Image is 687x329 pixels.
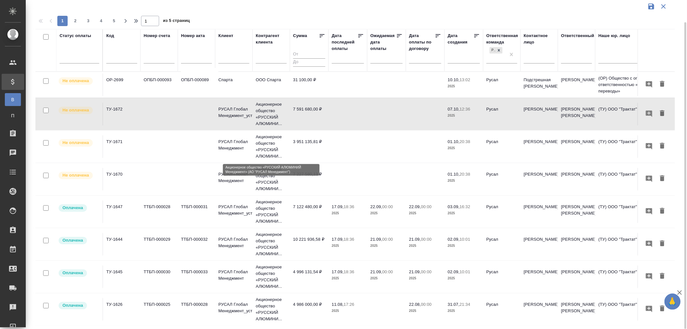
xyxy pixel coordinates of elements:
[62,237,83,244] p: Оплачена
[657,303,668,315] button: Удалить
[103,298,140,321] td: ТУ-1626
[657,78,668,90] button: Удалить
[595,168,673,190] td: (ТУ) ООО "Трактат"
[332,33,358,52] div: Дата последней оплаты
[448,204,460,209] p: 03.09,
[103,168,140,190] td: ТУ-1670
[486,33,518,45] div: Ответственная команда
[558,73,595,96] td: [PERSON_NAME]
[520,233,558,256] td: [PERSON_NAME]
[290,200,329,223] td: 7 122 480,00 ₽
[520,200,558,223] td: [PERSON_NAME]
[96,18,106,24] span: 4
[178,200,215,223] td: ТТБП-000031
[520,168,558,190] td: [PERSON_NAME]
[483,73,520,96] td: Русал
[448,178,480,184] p: 2025
[5,109,21,122] a: П
[370,243,403,249] p: 2025
[62,302,83,309] p: Оплачена
[103,135,140,158] td: ТУ-1671
[448,77,460,82] p: 10.10,
[70,18,81,24] span: 2
[290,135,329,158] td: 3 951 135,81 ₽
[409,210,441,217] p: 2025
[421,302,432,307] p: 00:00
[218,269,249,282] p: РУСАЛ Глобал Менеджмент
[520,103,558,125] td: [PERSON_NAME]
[256,231,287,257] p: Акционерное общество «РУССКИЙ АЛЮМИНИ...
[657,205,668,217] button: Удалить
[460,172,470,177] p: 20:38
[520,135,558,158] td: [PERSON_NAME]
[460,204,470,209] p: 16:32
[382,269,393,274] p: 00:00
[448,243,480,249] p: 2025
[290,266,329,288] td: 4 996 131,54 ₽
[178,73,215,96] td: ОПБП-000089
[595,135,673,158] td: (ТУ) ООО "Трактат"
[598,33,630,39] div: Наше юр. лицо
[290,298,329,321] td: 4 986 000,00 ₽
[595,200,673,223] td: (ТУ) ООО "Трактат"
[332,275,364,282] p: 2025
[595,103,673,125] td: (ТУ) ООО "Трактат"
[448,308,480,314] p: 2025
[293,58,325,66] input: До
[109,16,119,26] button: 5
[344,302,354,307] p: 17:26
[83,18,93,24] span: 3
[62,270,83,276] p: Оплачена
[483,135,520,158] td: Русал
[332,237,344,242] p: 17.09,
[448,107,460,111] p: 07.10,
[490,47,495,54] div: Русал
[657,140,668,152] button: Удалить
[344,269,354,274] p: 18:36
[448,112,480,119] p: 2025
[218,139,249,151] p: РУСАЛ Глобал Менеджмент
[140,200,178,223] td: ТТБП-000028
[290,168,329,190] td: 7 227 580,13 ₽
[448,269,460,274] p: 02.09,
[483,103,520,125] td: Русал
[103,103,140,125] td: ТУ-1672
[140,233,178,256] td: ТТБП-000029
[290,103,329,125] td: 7 591 680,00 ₽
[109,18,119,24] span: 5
[256,166,287,192] p: Акционерное общество «РУССКИЙ АЛЮМИНИ...
[558,135,595,158] td: [PERSON_NAME]
[489,46,503,54] div: Русал
[5,93,21,106] a: В
[96,16,106,26] button: 4
[558,233,595,256] td: [PERSON_NAME]
[60,33,91,39] div: Статус оплаты
[218,77,249,83] p: Спарта
[178,233,215,256] td: ТТБП-000032
[332,204,344,209] p: 17.09,
[256,134,287,160] p: Акционерное общество «РУССКИЙ АЛЮМИНИ...
[483,168,520,190] td: Русал
[290,73,329,96] td: 31 100,00 ₽
[409,275,441,282] p: 2025
[218,236,249,249] p: РУСАЛ Глобал Менеджмент
[8,96,18,103] span: В
[448,237,460,242] p: 02.09,
[62,107,89,113] p: Не оплачена
[382,204,393,209] p: 00:00
[595,298,673,321] td: (ТУ) ООО "Трактат"
[409,243,441,249] p: 2025
[657,270,668,282] button: Удалить
[218,301,249,314] p: РУСАЛ Глобал Менеджмент_уст
[62,205,83,211] p: Оплачена
[332,302,344,307] p: 11.08,
[421,237,432,242] p: 00:00
[103,200,140,223] td: ТУ-1647
[256,264,287,290] p: Акционерное общество «РУССКИЙ АЛЮМИНИ...
[409,33,435,52] div: Дата оплаты по договору
[421,269,432,274] p: 00:00
[144,33,170,39] div: Номер счета
[370,237,382,242] p: 21.09,
[558,266,595,288] td: [PERSON_NAME]
[448,139,460,144] p: 01.10,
